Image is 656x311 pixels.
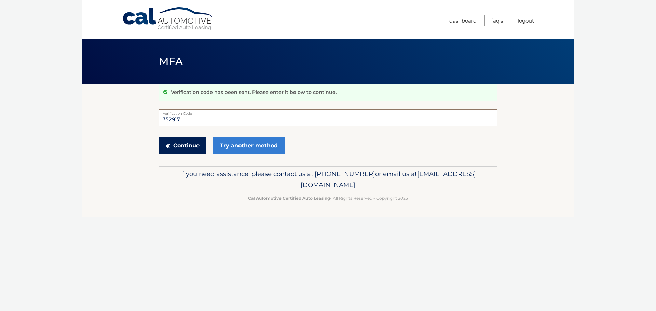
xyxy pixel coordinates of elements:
[122,7,214,31] a: Cal Automotive
[171,89,337,95] p: Verification code has been sent. Please enter it below to continue.
[315,170,375,178] span: [PHONE_NUMBER]
[449,15,477,26] a: Dashboard
[518,15,534,26] a: Logout
[491,15,503,26] a: FAQ's
[163,195,493,202] p: - All Rights Reserved - Copyright 2025
[163,169,493,190] p: If you need assistance, please contact us at: or email us at
[159,137,206,154] button: Continue
[301,170,476,189] span: [EMAIL_ADDRESS][DOMAIN_NAME]
[159,109,497,115] label: Verification Code
[159,109,497,126] input: Verification Code
[159,55,183,68] span: MFA
[213,137,285,154] a: Try another method
[248,196,330,201] strong: Cal Automotive Certified Auto Leasing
